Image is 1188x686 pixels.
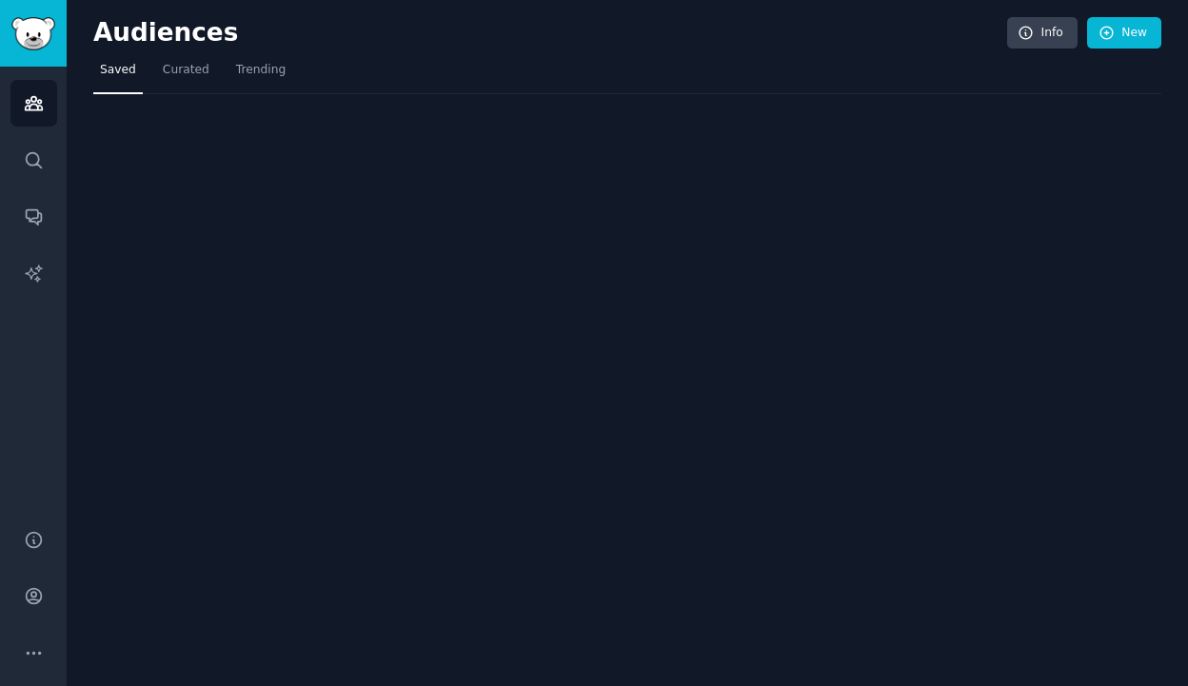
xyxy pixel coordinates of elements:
[93,55,143,94] a: Saved
[1007,17,1078,49] a: Info
[163,62,209,79] span: Curated
[11,17,55,50] img: GummySearch logo
[229,55,292,94] a: Trending
[236,62,286,79] span: Trending
[93,18,1007,49] h2: Audiences
[1087,17,1161,49] a: New
[100,62,136,79] span: Saved
[156,55,216,94] a: Curated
